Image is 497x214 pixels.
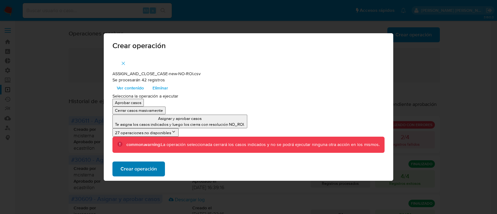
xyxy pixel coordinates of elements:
[121,162,157,176] span: Crear operación
[112,99,144,107] button: Aprobar casos
[115,100,141,106] p: Aprobar casos
[112,71,385,77] p: ASSIGN_AND_CLOSE_CASE-new-NO-ROI.csv
[112,115,247,128] button: Asignar y aprobar casosTe asigna los casos indicados y luego los cierra con resolución NO_ROI.
[112,93,385,99] p: Selecciona la operación a ejecutar
[117,84,144,93] span: Ver contenido
[126,142,380,148] div: La operación seleccionada cerrará los casos indicados y no se podrá ejecutar ninguna otra acción ...
[115,121,245,127] p: Te asigna los casos indicados y luego los cierra con resolución NO_ROI.
[112,83,148,93] button: Ver contenido
[112,77,385,83] p: Se procesarán 42 registros
[115,116,245,121] p: Asignar y aprobar casos
[126,141,161,148] b: common.warning:
[112,42,385,49] span: Crear operación
[115,108,163,114] p: Cerrar casos masivamente
[148,83,172,93] button: Eliminar
[153,84,168,93] span: Eliminar
[112,128,179,137] button: 27 operaciones no disponibles
[112,107,166,115] button: Cerrar casos masivamente
[112,162,165,176] button: Crear operación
